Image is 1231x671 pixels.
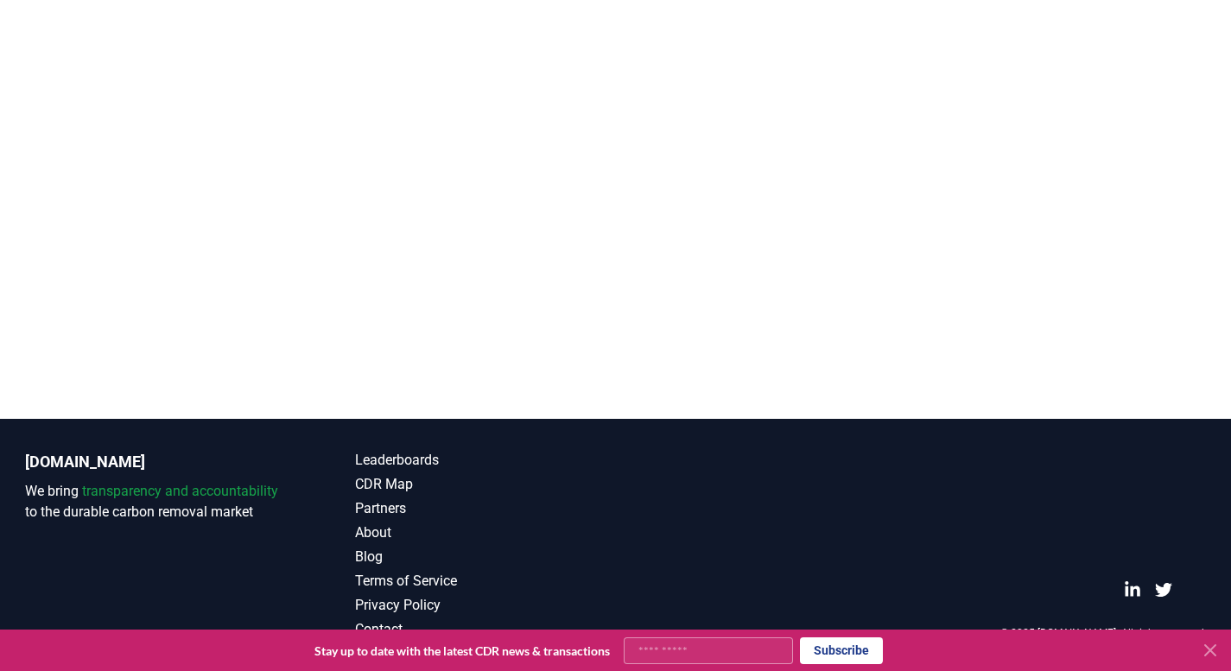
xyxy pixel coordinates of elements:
a: Privacy Policy [355,595,616,616]
a: Twitter [1155,581,1172,598]
a: LinkedIn [1124,581,1141,598]
a: Partners [355,498,616,519]
a: Terms of Service [355,571,616,592]
a: Blog [355,547,616,567]
a: CDR Map [355,474,616,495]
a: About [355,522,616,543]
p: [DOMAIN_NAME] [25,450,286,474]
span: transparency and accountability [82,483,278,499]
a: Leaderboards [355,450,616,471]
p: We bring to the durable carbon removal market [25,481,286,522]
p: © 2025 [DOMAIN_NAME]. All rights reserved. [1000,626,1207,640]
a: Contact [355,619,616,640]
